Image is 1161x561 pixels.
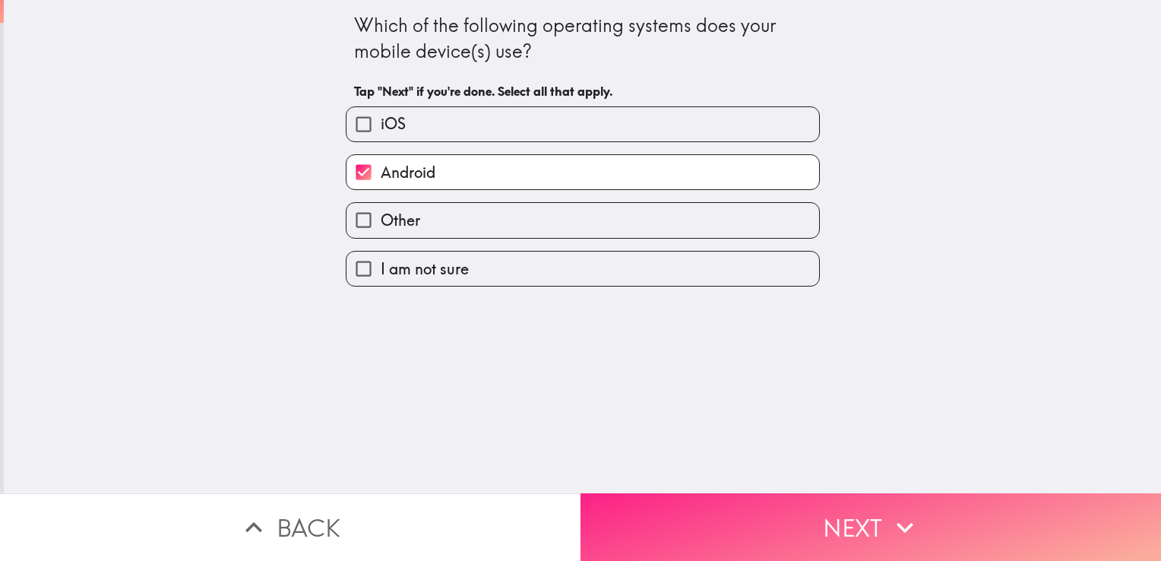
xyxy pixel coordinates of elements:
[354,83,811,100] h6: Tap "Next" if you're done. Select all that apply.
[346,252,819,286] button: I am not sure
[381,113,406,135] span: iOS
[354,13,811,64] div: Which of the following operating systems does your mobile device(s) use?
[346,107,819,141] button: iOS
[580,493,1161,561] button: Next
[346,203,819,237] button: Other
[346,155,819,189] button: Android
[381,162,435,183] span: Android
[381,258,469,280] span: I am not sure
[381,210,420,231] span: Other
